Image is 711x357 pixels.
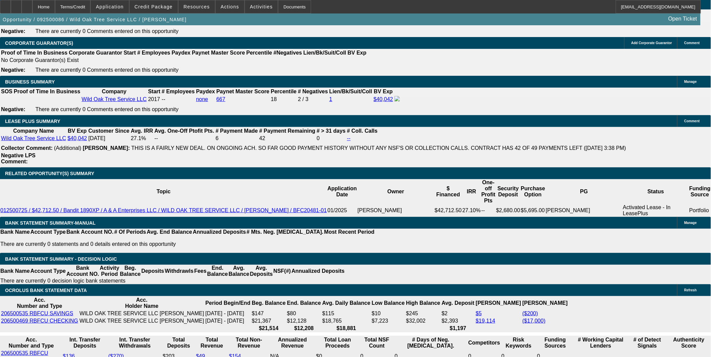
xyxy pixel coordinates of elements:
[0,207,327,213] a: 012500725 / $42,712.50 / Bandit 1890XP / A & A Enterprises LLC / WILD OAK TREE SERVICE LLC / [PER...
[196,96,208,102] a: none
[5,40,73,46] span: CORPORATE GUARANTOR(S)
[372,297,405,310] th: Low Balance
[13,88,81,95] th: Proof of Time In Business
[100,265,120,278] th: Activity Period
[192,50,245,56] b: Paynet Master Score
[66,229,114,235] th: Bank Account NO.
[1,57,370,64] td: No Corporate Guarantor(s) Exist
[360,336,393,349] th: Sum of the Total NSF Count and Total Overdraft Fee Count from Ocrolus
[274,50,302,56] b: #Negatives
[131,128,153,134] b: Avg. IRR
[83,145,130,151] b: [PERSON_NAME]:
[216,89,269,94] b: Paynet Master Score
[1,88,13,95] th: SOS
[468,336,500,349] th: Competitors
[406,297,441,310] th: High Balance
[1,336,62,349] th: Acc. Number and Type
[481,204,496,217] td: --
[88,128,130,134] b: Customer Since
[501,336,536,349] th: Risk Keywords
[316,336,359,349] th: Total Loan Proceeds
[327,204,357,217] td: 01/2025
[79,297,204,310] th: Acc. Holder Name
[5,256,117,262] span: Bank Statement Summary - Decision Logic
[30,265,66,278] th: Account Type
[298,96,328,102] div: 2 / 3
[1,311,73,316] a: 206500535 RBFCU SAVINGS
[162,89,195,94] b: # Employees
[347,135,351,141] a: --
[251,310,286,317] td: $147
[1,28,25,34] b: Negative:
[475,297,521,310] th: [PERSON_NAME]
[3,17,187,22] span: Opportunity / 092500086 / Wild Oak Tree Service LLC / [PERSON_NAME]
[322,318,371,324] td: $18,765
[287,297,321,310] th: End. Balance
[628,336,667,349] th: # of Detect Signals
[102,89,127,94] b: Company
[135,4,173,9] span: Credit Package
[271,96,297,102] div: 18
[329,96,332,102] a: 1
[1,50,68,56] th: Proof of Time In Business
[119,265,141,278] th: Beg. Balance
[667,336,710,349] th: Authenticity Score
[317,135,346,142] td: 0
[374,89,393,94] b: BV Exp
[124,50,136,56] b: Start
[5,79,55,85] span: BUSINESS SUMMARY
[251,318,286,324] td: $21,367
[476,318,495,324] a: $19,114
[406,310,441,317] td: $245
[1,145,53,151] b: Collector Comment:
[462,204,481,217] td: 27.10%
[154,135,215,142] td: --
[205,318,251,324] td: [DATE] - [DATE]
[62,336,107,349] th: Int. Transfer Deposits
[327,179,357,204] th: Application Date
[631,41,672,45] span: Add Corporate Guarantor
[273,265,291,278] th: NSF(#)
[496,179,520,204] th: Security Deposit
[246,229,324,235] th: # Mts. Neg. [MEDICAL_DATA].
[394,336,467,349] th: # Days of Neg. [MEDICAL_DATA].
[537,336,574,349] th: Funding Sources
[141,265,165,278] th: Deposits
[522,297,568,310] th: [PERSON_NAME]
[1,106,25,112] b: Negative:
[88,135,130,142] td: [DATE]
[82,96,147,102] a: Wild Oak Tree Service LLC
[0,241,375,247] p: There are currently 0 statements and 0 details entered on this opportunity
[259,135,316,142] td: 42
[114,229,146,235] th: # Of Periods
[1,297,79,310] th: Acc. Number and Type
[30,229,66,235] th: Account Type
[155,128,214,134] b: Avg. One-Off Ptofit Pts.
[684,41,700,45] span: Comment
[250,4,273,9] span: Activities
[67,135,87,141] a: $40,042
[462,179,481,204] th: IRR
[441,297,475,310] th: Avg. Deposit
[130,0,178,13] button: Credit Package
[322,325,371,332] th: $18,881
[229,336,269,349] th: Total Non-Revenue
[684,80,697,84] span: Manage
[184,4,210,9] span: Resources
[623,179,689,204] th: Status
[137,50,170,56] b: # Employees
[5,119,60,124] span: LEASE PLUS SUMMARY
[546,179,623,204] th: PG
[1,135,66,141] a: Wild Oak Tree Service LLC
[434,179,462,204] th: $ Financed
[394,96,400,101] img: facebook-icon.png
[317,128,346,134] b: # > 31 days
[287,325,321,332] th: $12,208
[228,265,249,278] th: Avg. Balance
[205,310,251,317] td: [DATE] - [DATE]
[148,89,160,94] b: Start
[164,265,194,278] th: Withdrawls
[131,135,154,142] td: 27.1%
[35,106,179,112] span: There are currently 0 Comments entered on this opportunity
[329,89,372,94] b: Lien/Bk/Suit/Coll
